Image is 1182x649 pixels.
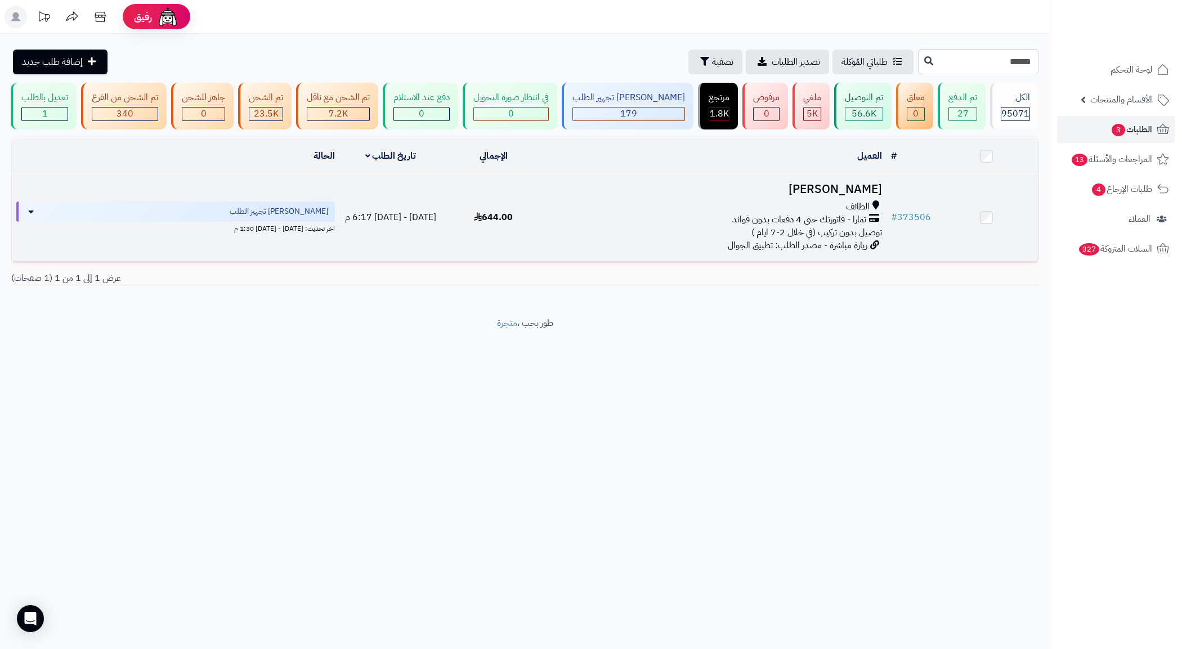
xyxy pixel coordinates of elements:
[696,83,740,129] a: مرتجع 1.8K
[1057,116,1175,143] a: الطلبات3
[394,108,449,120] div: 0
[846,200,870,213] span: الطائف
[1078,241,1152,257] span: السلات المتروكة
[709,91,729,104] div: مرتجع
[620,107,637,120] span: 179
[832,83,894,129] a: تم التوصيل 56.6K
[852,107,876,120] span: 56.6K
[804,108,821,120] div: 4975
[957,107,969,120] span: 27
[573,108,684,120] div: 179
[764,107,769,120] span: 0
[254,107,279,120] span: 23.5K
[1090,92,1152,108] span: الأقسام والمنتجات
[230,206,328,217] span: [PERSON_NAME] تجهيز الطلب
[92,108,158,120] div: 340
[845,108,883,120] div: 56631
[841,55,888,69] span: طلباتي المُوكلة
[16,222,335,234] div: اخر تحديث: [DATE] - [DATE] 1:30 م
[1057,56,1175,83] a: لوحة التحكم
[988,83,1041,129] a: الكل95071
[913,107,919,120] span: 0
[1105,26,1171,50] img: logo-2.png
[22,108,68,120] div: 1
[751,226,882,239] span: توصيل بدون تركيب (في خلال 2-7 ايام )
[754,108,779,120] div: 0
[549,183,882,196] h3: [PERSON_NAME]
[857,149,882,163] a: العميل
[907,91,925,104] div: معلق
[508,107,514,120] span: 0
[314,149,335,163] a: الحالة
[803,91,821,104] div: ملغي
[559,83,696,129] a: [PERSON_NAME] تجهيز الطلب 179
[329,107,348,120] span: 7.2K
[480,149,508,163] a: الإجمالي
[1001,91,1030,104] div: الكل
[891,211,897,224] span: #
[907,108,924,120] div: 0
[710,107,729,120] span: 1.8K
[345,211,436,224] span: [DATE] - [DATE] 6:17 م
[134,10,152,24] span: رفيق
[1129,211,1150,227] span: العملاء
[17,605,44,632] div: Open Intercom Messenger
[732,213,866,226] span: تمارا - فاتورتك حتى 4 دفعات بدون فوائد
[948,91,977,104] div: تم الدفع
[8,83,79,129] a: تعديل بالطلب 1
[1001,107,1029,120] span: 95071
[294,83,380,129] a: تم الشحن مع ناقل 7.2K
[1057,176,1175,203] a: طلبات الإرجاع4
[182,91,225,104] div: جاهز للشحن
[1057,146,1175,173] a: المراجعات والأسئلة13
[1057,205,1175,232] a: العملاء
[236,83,294,129] a: تم الشحن 23.5K
[307,91,370,104] div: تم الشحن مع ناقل
[845,91,883,104] div: تم التوصيل
[1092,183,1105,196] span: 4
[92,91,158,104] div: تم الشحن من الفرع
[894,83,935,129] a: معلق 0
[117,107,133,120] span: 340
[156,6,179,28] img: ai-face.png
[746,50,829,74] a: تصدير الطلبات
[807,107,818,120] span: 5K
[380,83,460,129] a: دفع عند الاستلام 0
[419,107,424,120] span: 0
[13,50,108,74] a: إضافة طلب جديد
[1072,154,1088,166] span: 13
[169,83,236,129] a: جاهز للشحن 0
[772,55,820,69] span: تصدير الطلبات
[709,108,729,120] div: 1812
[182,108,225,120] div: 0
[3,272,525,285] div: عرض 1 إلى 1 من 1 (1 صفحات)
[393,91,450,104] div: دفع عند الاستلام
[1091,181,1152,197] span: طلبات الإرجاع
[249,108,283,120] div: 23508
[1079,243,1100,256] span: 327
[572,91,685,104] div: [PERSON_NAME] تجهيز الطلب
[1071,151,1152,167] span: المراجعات والأسئلة
[474,211,513,224] span: 644.00
[891,149,897,163] a: #
[460,83,559,129] a: في انتظار صورة التحويل 0
[728,239,867,252] span: زيارة مباشرة - مصدر الطلب: تطبيق الجوال
[307,108,369,120] div: 7223
[497,316,517,330] a: متجرة
[42,107,48,120] span: 1
[790,83,832,129] a: ملغي 5K
[474,108,548,120] div: 0
[1111,62,1152,78] span: لوحة التحكم
[1111,122,1152,137] span: الطلبات
[249,91,283,104] div: تم الشحن
[1057,235,1175,262] a: السلات المتروكة327
[935,83,988,129] a: تم الدفع 27
[832,50,914,74] a: طلباتي المُوكلة
[1112,124,1125,136] span: 3
[21,91,68,104] div: تعديل بالطلب
[30,6,58,31] a: تحديثات المنصة
[753,91,780,104] div: مرفوض
[712,55,733,69] span: تصفية
[79,83,169,129] a: تم الشحن من الفرع 340
[891,211,931,224] a: #373506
